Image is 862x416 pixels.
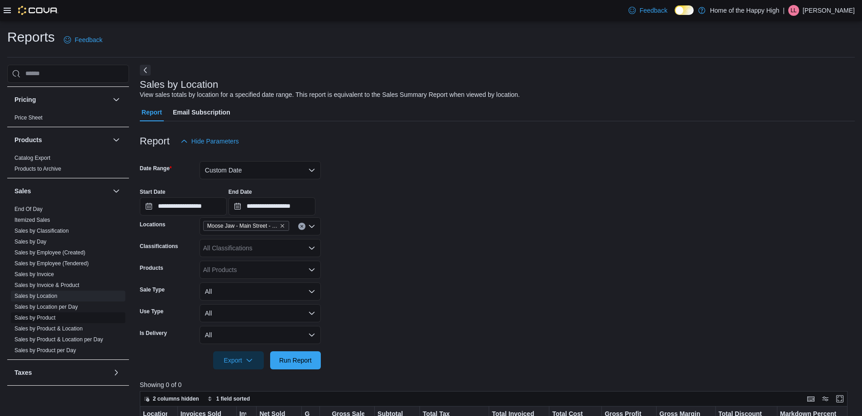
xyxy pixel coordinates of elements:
span: Sales by Location [14,292,57,300]
button: Enter fullscreen [834,393,845,404]
button: 2 columns hidden [140,393,203,404]
h3: Taxes [14,368,32,377]
span: Price Sheet [14,114,43,121]
span: Products to Archive [14,165,61,172]
span: LL [791,5,796,16]
button: Hide Parameters [177,132,243,150]
a: End Of Day [14,206,43,212]
a: Sales by Invoice [14,271,54,277]
button: Products [111,134,122,145]
button: 1 field sorted [204,393,254,404]
a: Sales by Product per Day [14,347,76,354]
label: Products [140,264,163,272]
button: Run Report [270,351,321,369]
a: Sales by Location per Day [14,304,78,310]
input: Dark Mode [675,5,694,15]
div: Products [7,153,129,178]
button: Taxes [14,368,109,377]
span: Moose Jaw - Main Street - Fire & Flower [207,221,278,230]
p: Showing 0 of 0 [140,380,855,389]
a: Sales by Invoice & Product [14,282,79,288]
p: [PERSON_NAME] [803,5,855,16]
input: Press the down key to open a popover containing a calendar. [229,197,315,215]
button: Next [140,65,151,76]
h3: Sales by Location [140,79,219,90]
label: Date Range [140,165,172,172]
button: Open list of options [308,244,315,252]
button: Sales [14,186,109,196]
button: Pricing [14,95,109,104]
label: Sale Type [140,286,165,293]
span: Sales by Product per Day [14,347,76,354]
button: Taxes [111,367,122,378]
div: Lukas Leibel [788,5,799,16]
h3: Sales [14,186,31,196]
a: Feedback [60,31,106,49]
span: Sales by Location per Day [14,303,78,311]
h3: Pricing [14,95,36,104]
span: Feedback [639,6,667,15]
button: All [200,304,321,322]
div: Sales [7,204,129,359]
span: 2 columns hidden [153,395,199,402]
p: | [783,5,785,16]
a: Itemized Sales [14,217,50,223]
a: Sales by Location [14,293,57,299]
span: Sales by Classification [14,227,69,234]
span: Run Report [279,356,312,365]
span: Report [142,103,162,121]
button: Remove Moose Jaw - Main Street - Fire & Flower from selection in this group [280,223,285,229]
button: Pricing [111,94,122,105]
h3: Products [14,135,42,144]
a: Price Sheet [14,115,43,121]
a: Sales by Employee (Created) [14,249,86,256]
button: Open list of options [308,266,315,273]
span: Email Subscription [173,103,230,121]
span: Sales by Invoice [14,271,54,278]
h3: Report [140,136,170,147]
span: Itemized Sales [14,216,50,224]
span: Sales by Day [14,238,47,245]
button: All [200,282,321,301]
span: Export [219,351,258,369]
button: Keyboard shortcuts [805,393,816,404]
span: Hide Parameters [191,137,239,146]
label: Classifications [140,243,178,250]
a: Sales by Product [14,315,56,321]
a: Catalog Export [14,155,50,161]
a: Sales by Employee (Tendered) [14,260,89,267]
button: Open list of options [308,223,315,230]
a: Sales by Product & Location per Day [14,336,103,343]
div: View sales totals by location for a specified date range. This report is equivalent to the Sales ... [140,90,520,100]
span: Sales by Invoice & Product [14,282,79,289]
span: 1 field sorted [216,395,250,402]
a: Sales by Product & Location [14,325,83,332]
label: Locations [140,221,166,228]
a: Sales by Day [14,239,47,245]
input: Press the down key to open a popover containing a calendar. [140,197,227,215]
span: Sales by Product [14,314,56,321]
button: Clear input [298,223,305,230]
a: Feedback [625,1,671,19]
button: Export [213,351,264,369]
div: Pricing [7,112,129,127]
button: Display options [820,393,831,404]
button: Custom Date [200,161,321,179]
span: Feedback [75,35,102,44]
button: All [200,326,321,344]
p: Home of the Happy High [710,5,779,16]
label: Start Date [140,188,166,196]
img: Cova [18,6,58,15]
button: Sales [111,186,122,196]
a: Sales by Classification [14,228,69,234]
span: End Of Day [14,206,43,213]
label: Use Type [140,308,163,315]
a: Products to Archive [14,166,61,172]
label: Is Delivery [140,330,167,337]
h1: Reports [7,28,55,46]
